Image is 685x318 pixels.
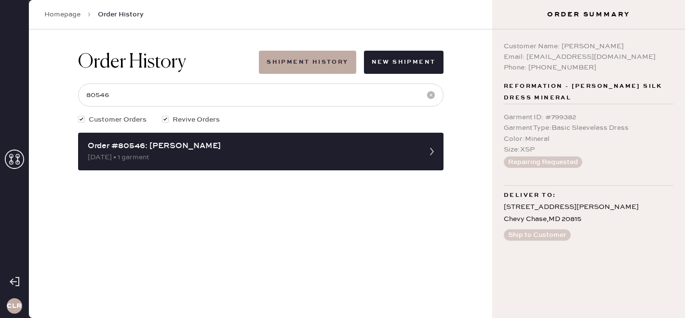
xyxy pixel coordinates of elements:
h3: CLR [7,303,22,309]
a: Homepage [44,10,81,19]
div: Customer Name: [PERSON_NAME] [504,41,673,52]
button: Shipment History [259,51,356,74]
iframe: Front Chat [639,275,681,316]
div: Garment ID : # 799382 [504,112,673,123]
h1: Order History [78,51,186,74]
span: Revive Orders [173,114,220,125]
span: Reformation - [PERSON_NAME] Silk Dress Mineral [504,81,673,104]
div: [STREET_ADDRESS][PERSON_NAME] Chevy Chase , MD 20815 [504,201,673,225]
button: Ship to Customer [504,229,571,241]
button: Repairing Requested [504,156,582,168]
h3: Order Summary [492,10,685,19]
span: Customer Orders [89,114,147,125]
div: Size : XSP [504,144,673,155]
div: Email: [EMAIL_ADDRESS][DOMAIN_NAME] [504,52,673,62]
div: Order #80546: [PERSON_NAME] [88,140,416,152]
div: Garment Type : Basic Sleeveless Dress [504,123,673,133]
div: Color : Mineral [504,134,673,144]
input: Search by order number, customer name, email or phone number [78,83,443,107]
span: Deliver to: [504,190,556,201]
button: New Shipment [364,51,443,74]
div: [DATE] • 1 garment [88,152,416,163]
div: Phone: [PHONE_NUMBER] [504,62,673,73]
span: Order History [98,10,144,19]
